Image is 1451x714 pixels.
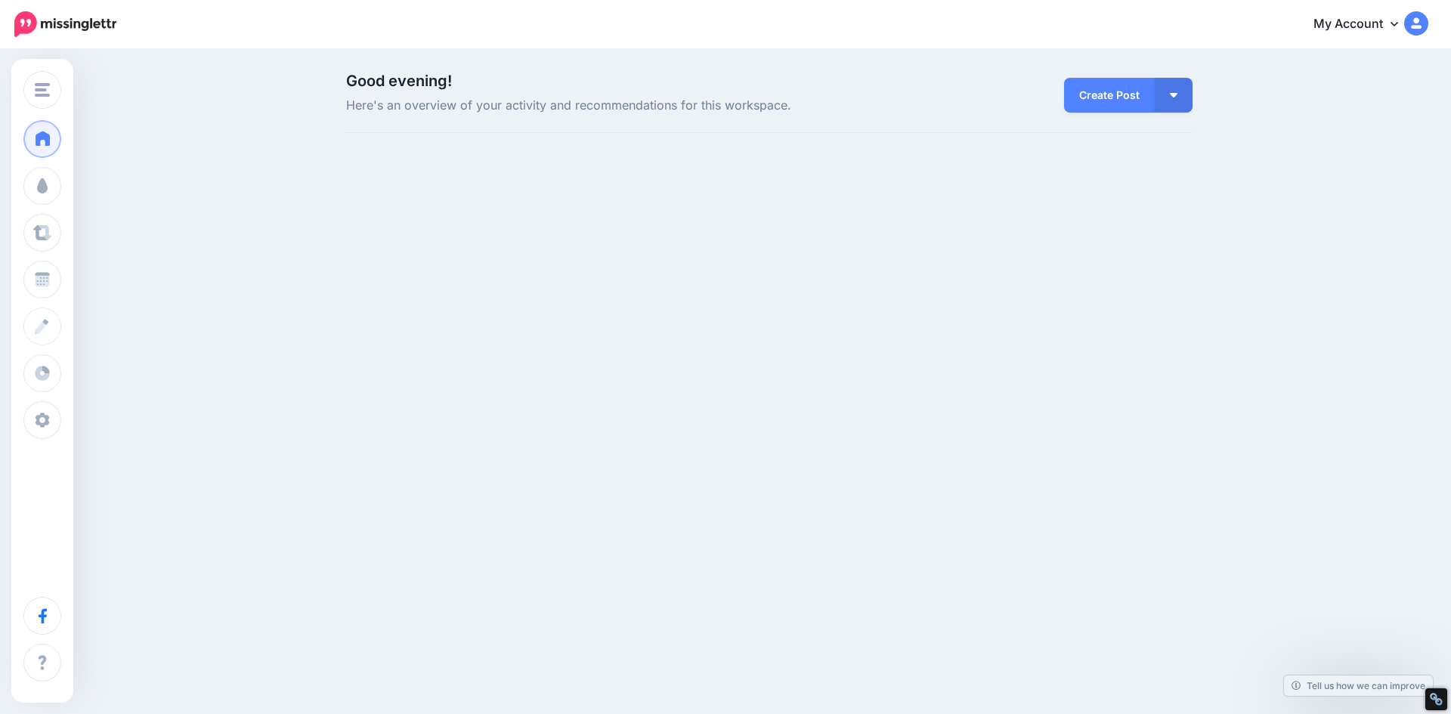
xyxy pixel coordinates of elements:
[1429,692,1443,706] div: Restore Info Box &#10;&#10;NoFollow Info:&#10; META-Robots NoFollow: &#09;true&#10; META-Robots N...
[14,11,116,37] img: Missinglettr
[35,83,50,97] img: menu.png
[1170,93,1177,97] img: arrow-down-white.png
[346,72,452,90] span: Good evening!
[1298,6,1428,43] a: My Account
[346,96,903,116] span: Here's an overview of your activity and recommendations for this workspace.
[1284,675,1433,696] a: Tell us how we can improve
[1064,78,1155,113] a: Create Post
